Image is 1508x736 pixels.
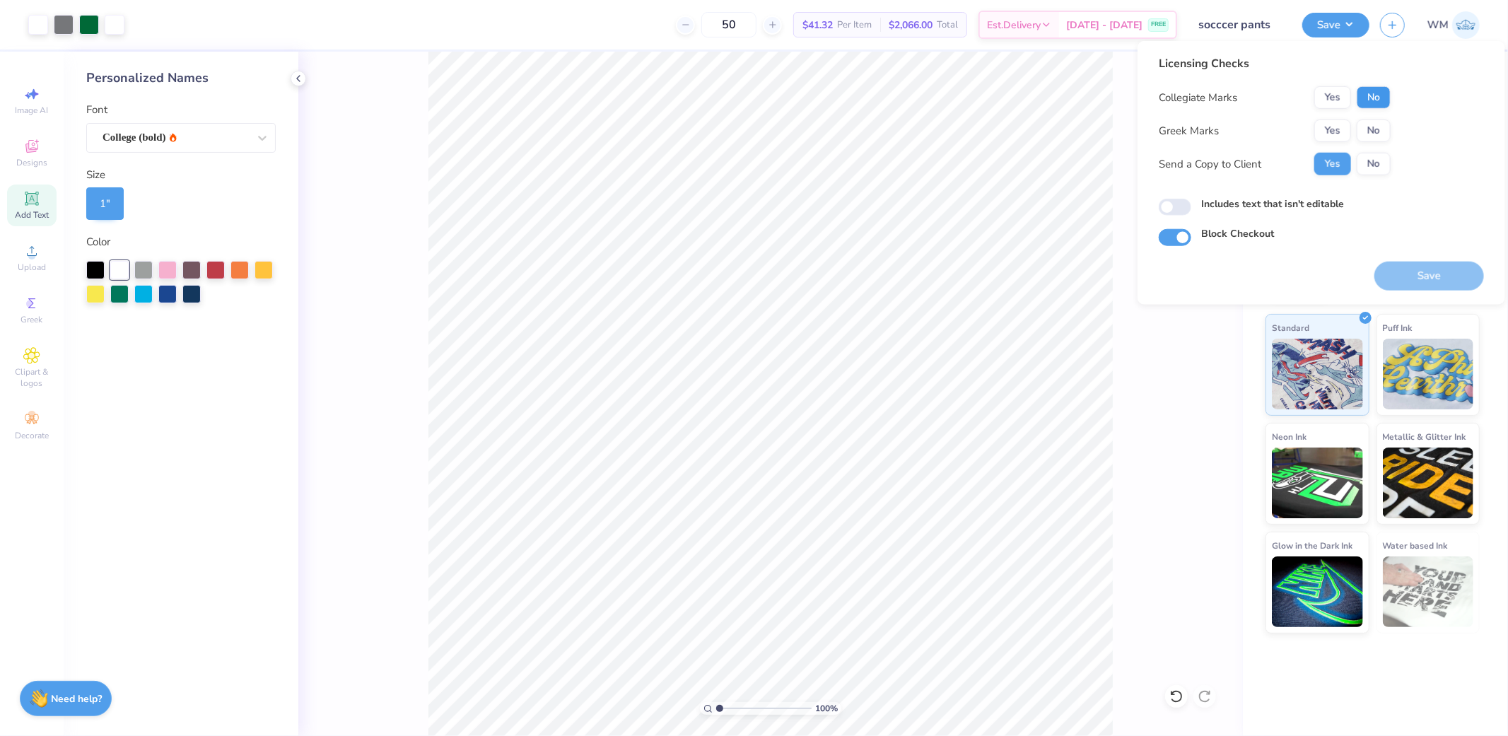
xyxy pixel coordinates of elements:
[1272,429,1307,444] span: Neon Ink
[86,167,276,183] div: Size
[1201,226,1274,241] label: Block Checkout
[86,187,124,220] div: 1 "
[889,18,933,33] span: $2,066.00
[1159,123,1219,139] div: Greek Marks
[1272,538,1352,553] span: Glow in the Dark Ink
[1188,11,1292,39] input: Untitled Design
[86,234,276,250] div: Color
[15,209,49,221] span: Add Text
[1383,538,1448,553] span: Water based Ink
[1357,86,1391,109] button: No
[1302,13,1369,37] button: Save
[1357,119,1391,142] button: No
[987,18,1041,33] span: Est. Delivery
[937,18,958,33] span: Total
[1272,448,1363,518] img: Neon Ink
[815,702,838,715] span: 100 %
[1314,153,1351,175] button: Yes
[1383,429,1466,444] span: Metallic & Glitter Ink
[1383,339,1474,409] img: Puff Ink
[1272,556,1363,627] img: Glow in the Dark Ink
[1427,17,1449,33] span: WM
[1427,11,1480,39] a: WM
[18,262,46,273] span: Upload
[15,430,49,441] span: Decorate
[1383,448,1474,518] img: Metallic & Glitter Ink
[86,69,276,88] div: Personalized Names
[837,18,872,33] span: Per Item
[701,12,756,37] input: – –
[1452,11,1480,39] img: Wilfredo Manabat
[1159,55,1391,72] div: Licensing Checks
[1383,556,1474,627] img: Water based Ink
[1159,90,1237,106] div: Collegiate Marks
[16,105,49,116] span: Image AI
[1314,86,1351,109] button: Yes
[1314,119,1351,142] button: Yes
[1383,320,1413,335] span: Puff Ink
[1159,156,1261,173] div: Send a Copy to Client
[1272,339,1363,409] img: Standard
[1151,20,1166,30] span: FREE
[1201,197,1344,211] label: Includes text that isn't editable
[1357,153,1391,175] button: No
[86,102,107,118] label: Font
[52,692,103,706] strong: Need help?
[16,157,47,168] span: Designs
[7,366,57,389] span: Clipart & logos
[21,314,43,325] span: Greek
[1066,18,1142,33] span: [DATE] - [DATE]
[1272,320,1309,335] span: Standard
[802,18,833,33] span: $41.32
